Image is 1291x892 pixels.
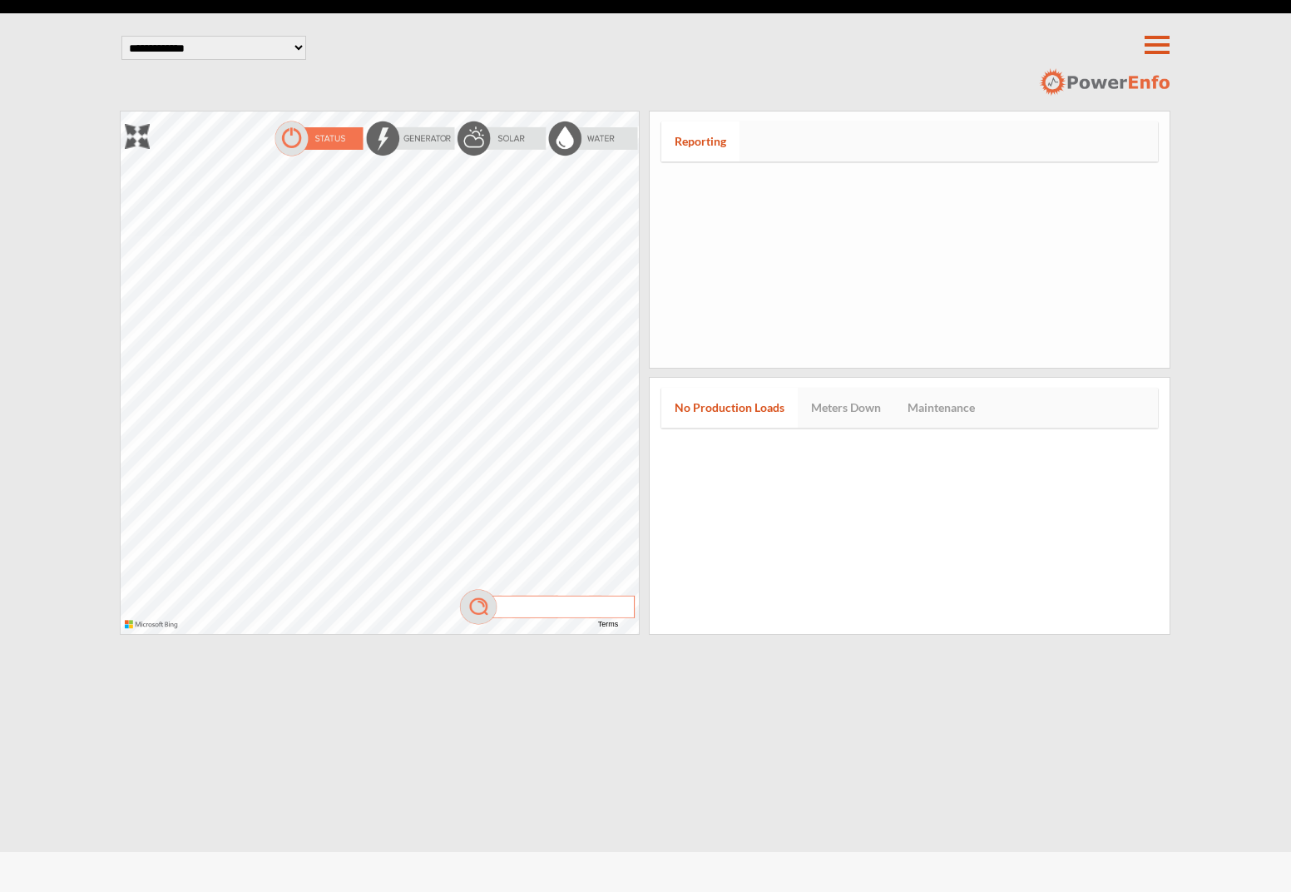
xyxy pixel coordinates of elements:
[547,120,639,157] img: waterOff.png
[273,120,364,157] img: statusOn.png
[661,121,739,161] a: Reporting
[1039,68,1170,97] img: logo
[125,124,150,149] img: zoom.png
[458,588,639,626] img: mag.png
[894,388,988,428] a: Maintenance
[364,120,456,157] img: energyOff.png
[798,388,894,428] a: Meters Down
[125,624,182,630] a: Microsoft Bing
[661,388,798,428] a: No Production Loads
[456,120,547,157] img: solarOff.png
